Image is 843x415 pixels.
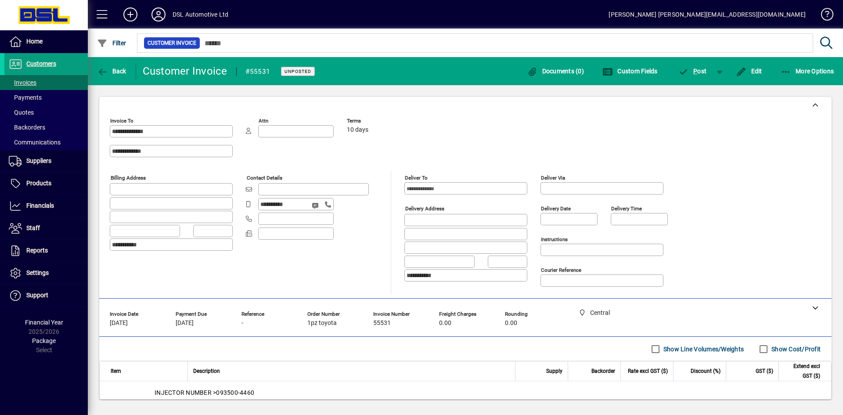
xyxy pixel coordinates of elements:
span: Settings [26,269,49,276]
a: Backorders [4,120,88,135]
button: Post [674,63,711,79]
a: Payments [4,90,88,105]
a: Staff [4,217,88,239]
span: Filter [97,40,126,47]
a: Invoices [4,75,88,90]
span: ost [678,68,707,75]
mat-label: Delivery date [541,206,571,212]
span: 0.00 [505,320,517,327]
span: Suppliers [26,157,51,164]
span: Terms [347,118,400,124]
span: 1pz toyota [307,320,337,327]
mat-label: Invoice To [110,118,133,124]
span: Edit [736,68,762,75]
span: Support [26,292,48,299]
a: Knowledge Base [814,2,832,30]
mat-label: Delivery time [611,206,642,212]
button: More Options [778,63,836,79]
span: Unposted [285,69,311,74]
span: Communications [9,139,61,146]
span: Backorder [591,366,615,376]
div: Customer Invoice [143,64,227,78]
span: Description [193,366,220,376]
button: Documents (0) [525,63,586,79]
button: Send SMS [306,195,327,216]
span: Custom Fields [602,68,658,75]
span: Products [26,180,51,187]
a: Reports [4,240,88,262]
span: Quotes [9,109,34,116]
button: Profile [144,7,173,22]
a: Financials [4,195,88,217]
div: #55531 [245,65,270,79]
a: Products [4,173,88,195]
span: - [241,320,243,327]
span: 55531 [373,320,391,327]
span: Customers [26,60,56,67]
button: Custom Fields [600,63,660,79]
span: P [693,68,697,75]
span: Package [32,337,56,344]
span: More Options [781,68,834,75]
a: Home [4,31,88,53]
div: [PERSON_NAME] [PERSON_NAME][EMAIL_ADDRESS][DOMAIN_NAME] [609,7,806,22]
span: Discount (%) [691,366,721,376]
span: Documents (0) [527,68,584,75]
button: Edit [734,63,764,79]
span: Home [26,38,43,45]
span: Financials [26,202,54,209]
span: Payments [9,94,42,101]
span: Invoices [9,79,36,86]
span: Customer Invoice [148,39,196,47]
button: Filter [95,35,129,51]
span: 0.00 [439,320,451,327]
label: Show Line Volumes/Weights [662,345,744,354]
mat-label: Courier Reference [541,267,581,273]
mat-label: Attn [259,118,268,124]
button: Back [95,63,129,79]
span: Item [111,366,121,376]
span: Back [97,68,126,75]
span: 10 days [347,126,368,134]
span: Staff [26,224,40,231]
a: Communications [4,135,88,150]
app-page-header-button: Back [88,63,136,79]
button: Add [116,7,144,22]
mat-label: Deliver To [405,175,428,181]
span: Extend excl GST ($) [784,361,820,381]
a: Settings [4,262,88,284]
span: Reports [26,247,48,254]
span: Supply [546,366,562,376]
span: Financial Year [25,319,63,326]
span: [DATE] [176,320,194,327]
span: GST ($) [756,366,773,376]
span: Rate excl GST ($) [628,366,668,376]
a: Suppliers [4,150,88,172]
a: Support [4,285,88,307]
span: [DATE] [110,320,128,327]
a: Quotes [4,105,88,120]
div: DSL Automotive Ltd [173,7,228,22]
span: Backorders [9,124,45,131]
mat-label: Instructions [541,236,568,242]
mat-label: Deliver via [541,175,565,181]
label: Show Cost/Profit [770,345,821,354]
